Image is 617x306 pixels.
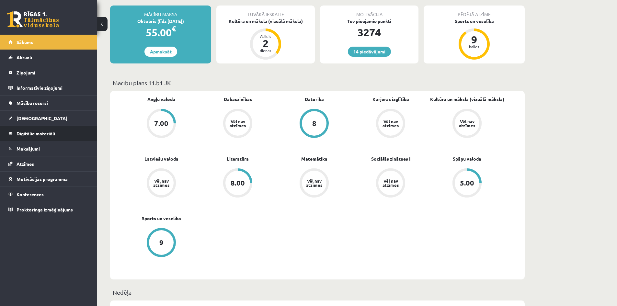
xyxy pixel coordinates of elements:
[429,109,505,139] a: Vēl nav atzīmes
[172,24,176,33] span: €
[256,38,275,49] div: 2
[256,49,275,52] div: dienas
[110,18,211,25] div: Oktobris (līdz [DATE])
[430,96,504,103] a: Kultūra un māksla (vizuālā māksla)
[382,179,400,187] div: Vēl nav atzīmes
[424,6,525,18] div: Pēdējā atzīme
[17,207,73,212] span: Proktoringa izmēģinājums
[8,111,89,126] a: [DEMOGRAPHIC_DATA]
[144,47,177,57] a: Apmaksāt
[276,168,352,199] a: Vēl nav atzīmes
[8,35,89,50] a: Sākums
[312,120,316,127] div: 8
[17,100,48,106] span: Mācību resursi
[320,25,418,40] div: 3274
[17,39,33,45] span: Sākums
[113,288,522,297] p: Nedēļa
[229,119,247,128] div: Vēl nav atzīmes
[227,155,249,162] a: Literatūra
[123,168,200,199] a: Vēl nav atzīmes
[17,80,89,95] legend: Informatīvie ziņojumi
[320,18,418,25] div: Tev pieejamie punkti
[144,155,178,162] a: Latviešu valoda
[371,155,410,162] a: Sociālās zinātnes I
[200,168,276,199] a: 8.00
[256,34,275,38] div: Atlicis
[147,96,175,103] a: Angļu valoda
[159,239,164,246] div: 9
[453,155,481,162] a: Spāņu valoda
[17,141,89,156] legend: Maksājumi
[8,141,89,156] a: Maksājumi
[424,18,525,25] div: Sports un veselība
[110,6,211,18] div: Mācību maksa
[8,202,89,217] a: Proktoringa izmēģinājums
[8,126,89,141] a: Digitālie materiāli
[154,120,168,127] div: 7.00
[8,65,89,80] a: Ziņojumi
[460,179,474,187] div: 5.00
[224,96,252,103] a: Dabaszinības
[142,215,181,222] a: Sports un veselība
[216,6,315,18] div: Tuvākā ieskaite
[123,109,200,139] a: 7.00
[17,176,68,182] span: Motivācijas programma
[231,179,245,187] div: 8.00
[429,168,505,199] a: 5.00
[301,155,327,162] a: Matemātika
[110,25,211,40] div: 55.00
[17,191,44,197] span: Konferences
[8,50,89,65] a: Aktuāli
[372,96,409,103] a: Karjeras izglītība
[352,168,429,199] a: Vēl nav atzīmes
[348,47,391,57] a: 14 piedāvājumi
[320,6,418,18] div: Motivācija
[276,109,352,139] a: 8
[8,80,89,95] a: Informatīvie ziņojumi
[123,228,200,258] a: 9
[464,34,484,45] div: 9
[113,78,522,87] p: Mācību plāns 11.b1 JK
[17,115,67,121] span: [DEMOGRAPHIC_DATA]
[352,109,429,139] a: Vēl nav atzīmes
[464,45,484,49] div: balles
[17,65,89,80] legend: Ziņojumi
[200,109,276,139] a: Vēl nav atzīmes
[17,161,34,167] span: Atzīmes
[17,54,32,60] span: Aktuāli
[17,130,55,136] span: Digitālie materiāli
[8,187,89,202] a: Konferences
[458,119,476,128] div: Vēl nav atzīmes
[216,18,315,25] div: Kultūra un māksla (vizuālā māksla)
[305,179,323,187] div: Vēl nav atzīmes
[8,96,89,110] a: Mācību resursi
[8,156,89,171] a: Atzīmes
[8,172,89,187] a: Motivācijas programma
[305,96,324,103] a: Datorika
[152,179,170,187] div: Vēl nav atzīmes
[216,18,315,61] a: Kultūra un māksla (vizuālā māksla) Atlicis 2 dienas
[7,11,59,28] a: Rīgas 1. Tālmācības vidusskola
[424,18,525,61] a: Sports un veselība 9 balles
[382,119,400,128] div: Vēl nav atzīmes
